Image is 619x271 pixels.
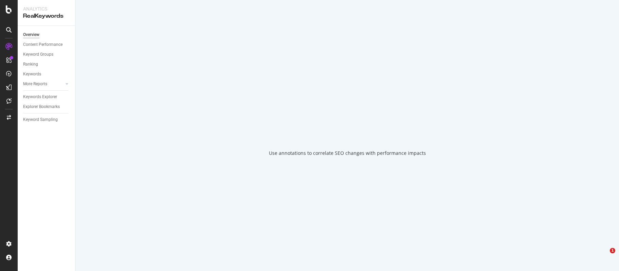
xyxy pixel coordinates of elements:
[23,103,60,110] div: Explorer Bookmarks
[23,103,70,110] a: Explorer Bookmarks
[269,150,426,157] div: Use annotations to correlate SEO changes with performance impacts
[23,61,70,68] a: Ranking
[23,51,70,58] a: Keyword Groups
[23,93,57,101] div: Keywords Explorer
[610,248,615,253] span: 1
[23,71,41,78] div: Keywords
[23,80,64,88] a: More Reports
[23,5,70,12] div: Analytics
[23,93,70,101] a: Keywords Explorer
[23,41,70,48] a: Content Performance
[23,31,70,38] a: Overview
[323,114,372,139] div: animation
[23,71,70,78] a: Keywords
[23,61,38,68] div: Ranking
[23,116,70,123] a: Keyword Sampling
[596,248,612,264] iframe: Intercom live chat
[23,51,53,58] div: Keyword Groups
[23,12,70,20] div: RealKeywords
[23,31,39,38] div: Overview
[23,116,58,123] div: Keyword Sampling
[23,80,47,88] div: More Reports
[23,41,63,48] div: Content Performance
